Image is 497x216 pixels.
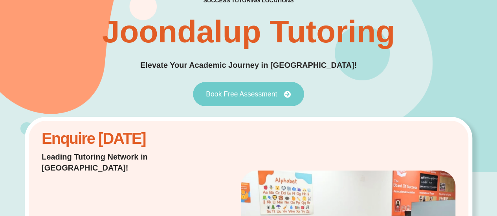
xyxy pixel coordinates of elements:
p: Elevate Your Academic Journey in [GEOGRAPHIC_DATA]! [140,59,357,71]
iframe: Chat Widget [366,127,497,216]
p: Leading Tutoring Network in [GEOGRAPHIC_DATA]! [42,151,187,173]
span: Book Free Assessment [206,91,277,98]
a: Book Free Assessment [193,82,304,106]
h2: Enquire [DATE] [42,134,187,143]
h1: Joondalup Tutoring [102,16,395,47]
